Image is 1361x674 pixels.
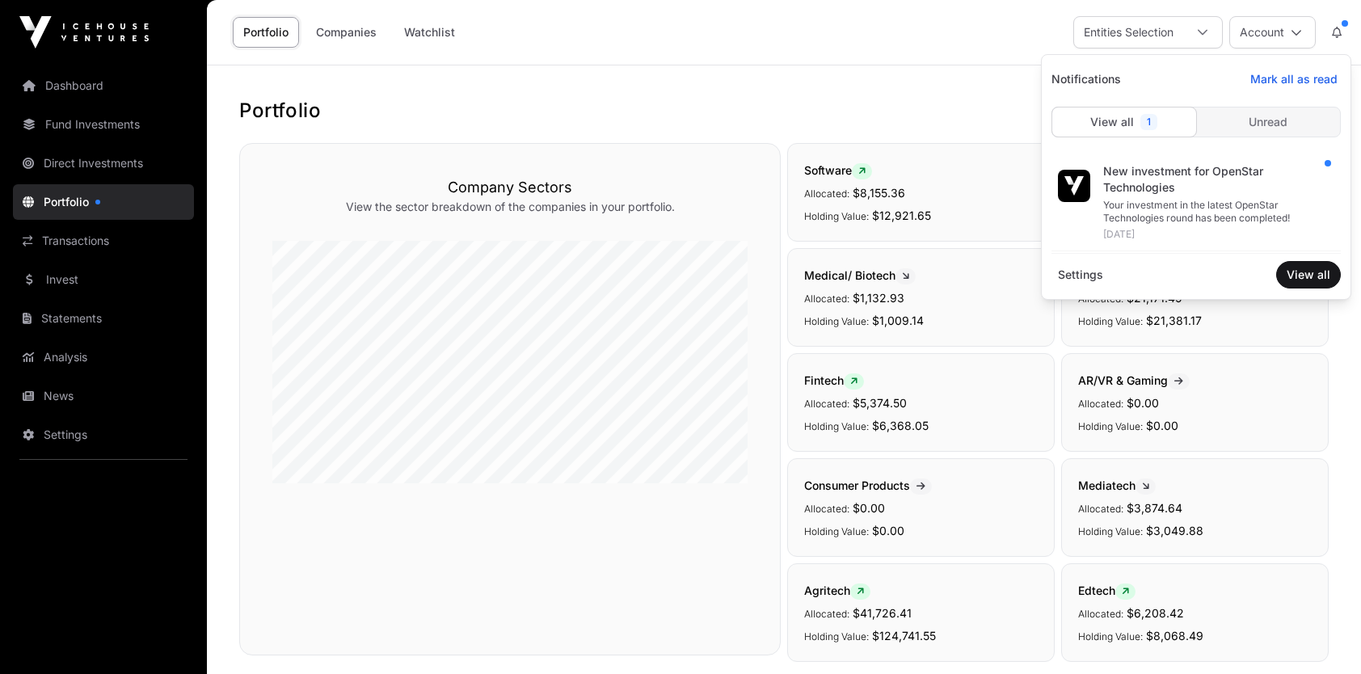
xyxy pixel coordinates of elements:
span: Fintech [804,373,864,387]
span: Holding Value: [804,210,869,222]
div: Entities Selection [1074,17,1183,48]
a: Direct Investments [13,145,194,181]
span: $0.00 [853,501,885,515]
a: Statements [13,301,194,336]
span: Allocated: [1078,503,1123,515]
span: Holding Value: [1078,420,1143,432]
span: $41,726.41 [853,606,912,620]
span: $3,049.88 [1146,524,1203,537]
div: [DATE] [1103,228,1328,241]
a: New investment for OpenStar TechnologiesYour investment in the latest OpenStar Technologies round... [1051,154,1341,251]
span: Holding Value: [1078,525,1143,537]
span: Holding Value: [804,315,869,327]
span: Allocated: [1078,398,1123,410]
a: Invest [13,262,194,297]
img: iv-small-logo.svg [1064,176,1084,196]
button: View all [1276,261,1341,289]
a: Settings [1051,260,1110,289]
span: Allocated: [804,187,849,200]
span: $21,381.17 [1146,314,1202,327]
span: Allocated: [1078,608,1123,620]
span: Holding Value: [1078,315,1143,327]
span: $6,368.05 [872,419,929,432]
h3: Company Sectors [272,176,748,199]
h1: Portfolio [239,98,1329,124]
a: Companies [305,17,387,48]
span: $124,741.55 [872,629,936,642]
a: Analysis [13,339,194,375]
span: Allocated: [804,503,849,515]
span: $6,208.42 [1127,606,1184,620]
span: Holding Value: [804,420,869,432]
span: $0.00 [872,524,904,537]
span: Holding Value: [1078,630,1143,642]
a: News [13,378,194,414]
button: Mark all as read [1241,66,1347,92]
div: New investment for OpenStar Technologies [1103,163,1328,196]
span: $5,374.50 [853,396,907,410]
span: Medical/ Biotech [804,268,916,282]
a: Dashboard [13,68,194,103]
button: Account [1229,16,1316,48]
span: $8,155.36 [853,186,905,200]
span: Allocated: [804,608,849,620]
span: Software [804,163,872,177]
p: View the sector breakdown of the companies in your portfolio. [272,199,748,215]
a: Portfolio [233,17,299,48]
span: $12,921.65 [872,209,931,222]
span: $0.00 [1127,396,1159,410]
a: Watchlist [394,17,466,48]
a: Transactions [13,223,194,259]
span: Holding Value: [804,630,869,642]
span: Agritech [804,583,870,597]
span: Edtech [1078,583,1136,597]
a: Fund Investments [13,107,194,142]
span: Mediatech [1078,478,1156,492]
div: Your investment in the latest OpenStar Technologies round has been completed! [1103,199,1328,225]
span: Mark all as read [1250,71,1338,87]
span: $3,874.64 [1127,501,1182,515]
span: Holding Value: [804,525,869,537]
span: Notifications [1045,65,1127,94]
span: Allocated: [804,398,849,410]
span: $1,009.14 [872,314,924,327]
span: Unread [1249,114,1287,130]
span: $1,132.93 [853,291,904,305]
span: $0.00 [1146,419,1178,432]
iframe: Chat Widget [1280,596,1361,674]
img: Icehouse Ventures Logo [19,16,149,48]
span: Allocated: [804,293,849,305]
a: Portfolio [13,184,194,220]
span: View all [1287,267,1330,283]
span: AR/VR & Gaming [1078,373,1190,387]
span: Consumer Products [804,478,932,492]
span: $8,068.49 [1146,629,1203,642]
a: Settings [13,417,194,453]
